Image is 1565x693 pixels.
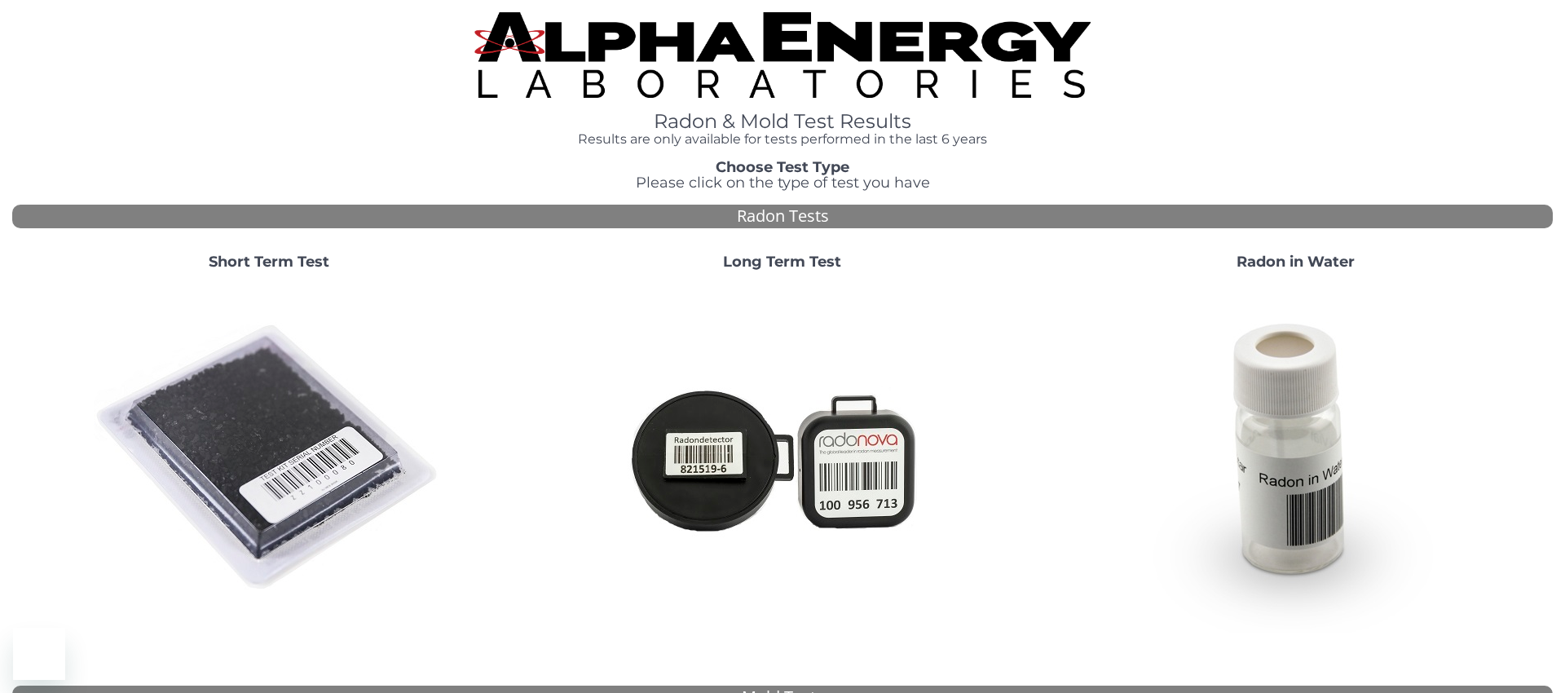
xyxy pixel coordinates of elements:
[716,158,849,176] strong: Choose Test Type
[1237,253,1355,271] strong: Radon in Water
[636,174,930,192] span: Please click on the type of test you have
[474,111,1091,132] h1: Radon & Mold Test Results
[94,283,444,633] img: ShortTerm.jpg
[474,132,1091,147] h4: Results are only available for tests performed in the last 6 years
[474,12,1091,98] img: TightCrop.jpg
[12,205,1553,228] div: Radon Tests
[1121,283,1471,633] img: RadoninWater.jpg
[209,253,329,271] strong: Short Term Test
[13,628,65,680] iframe: Button to launch messaging window
[723,253,841,271] strong: Long Term Test
[607,283,958,633] img: Radtrak2vsRadtrak3.jpg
